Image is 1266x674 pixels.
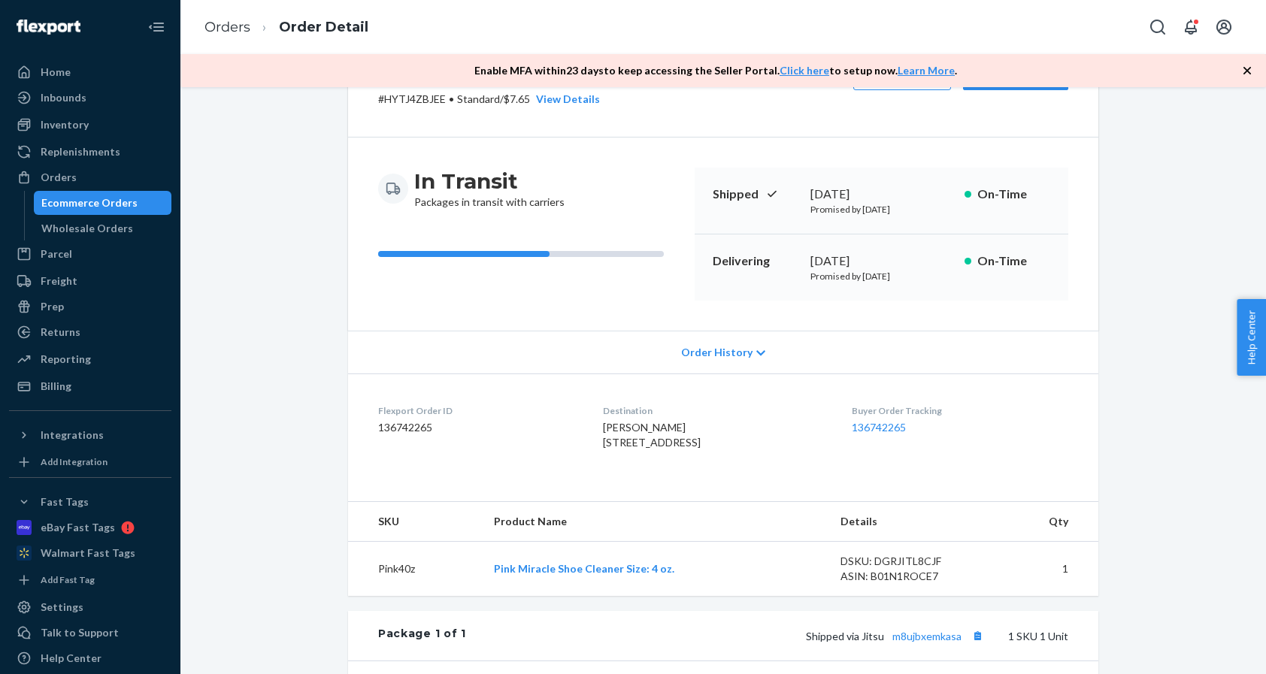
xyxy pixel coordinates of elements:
th: Details [828,502,994,542]
button: Fast Tags [9,490,171,514]
div: Replenishments [41,144,120,159]
button: Open Search Box [1143,12,1173,42]
a: Add Fast Tag [9,571,171,589]
a: Learn More [898,64,955,77]
a: Home [9,60,171,84]
span: Standard [457,92,500,105]
dt: Destination [603,404,827,417]
th: Product Name [482,502,828,542]
span: Order History [681,345,753,360]
div: Reporting [41,352,91,367]
div: Walmart Fast Tags [41,546,135,561]
div: eBay Fast Tags [41,520,115,535]
dt: Flexport Order ID [378,404,579,417]
button: View Details [530,92,600,107]
p: Enable MFA within 23 days to keep accessing the Seller Portal. to setup now. . [474,63,957,78]
a: Order Detail [279,19,368,35]
button: Open account menu [1209,12,1239,42]
div: Package 1 of 1 [378,626,466,645]
a: Inbounds [9,86,171,110]
div: [DATE] [810,186,953,203]
th: Qty [994,502,1098,542]
a: m8ujbxemkasa [892,630,962,642]
div: Ecommerce Orders [41,195,138,210]
div: Billing [41,379,71,394]
a: Wholesale Orders [34,216,172,240]
div: Wholesale Orders [41,221,133,236]
ol: breadcrumbs [192,5,380,50]
td: 1 [994,542,1098,597]
p: On-Time [977,186,1050,203]
img: Flexport logo [17,20,80,35]
p: Shipped [713,186,798,203]
div: Add Fast Tag [41,573,95,586]
a: Parcel [9,242,171,266]
a: Pink Miracle Shoe Cleaner Size: 4 oz. [494,562,674,575]
a: Orders [9,165,171,189]
a: Reporting [9,347,171,371]
div: Add Integration [41,455,108,468]
h3: In Transit [414,168,565,195]
div: Parcel [41,246,72,261]
div: Inbounds [41,90,86,105]
span: [PERSON_NAME] [STREET_ADDRESS] [603,421,701,449]
a: Prep [9,295,171,319]
a: Billing [9,374,171,398]
p: Promised by [DATE] [810,270,953,283]
div: Talk to Support [41,625,119,640]
a: 136742265 [852,421,906,434]
div: Orders [41,170,77,185]
div: Freight [41,274,77,289]
div: Inventory [41,117,89,132]
div: Integrations [41,428,104,443]
div: [DATE] [810,252,953,270]
div: DSKU: DGRJITL8CJF [840,554,982,569]
a: Freight [9,269,171,293]
dd: 136742265 [378,420,579,435]
button: Integrations [9,423,171,447]
span: • [449,92,454,105]
div: ASIN: B01N1ROCE7 [840,569,982,584]
button: Help Center [1237,299,1266,376]
a: Orders [204,19,250,35]
a: Replenishments [9,140,171,164]
div: Fast Tags [41,494,89,509]
a: eBay Fast Tags [9,515,171,540]
p: On-Time [977,252,1050,270]
div: Packages in transit with carriers [414,168,565,210]
div: Home [41,65,71,80]
div: Prep [41,299,64,314]
div: Settings [41,600,83,615]
button: Close Navigation [141,12,171,42]
dt: Buyer Order Tracking [852,404,1068,417]
td: Pink40z [348,542,482,597]
a: Walmart Fast Tags [9,541,171,565]
p: # HYTJ4ZBJEE / $7.65 [378,92,600,107]
p: Promised by [DATE] [810,203,953,216]
a: Help Center [9,646,171,670]
button: Open notifications [1176,12,1206,42]
th: SKU [348,502,482,542]
a: Inventory [9,113,171,137]
a: Click here [780,64,829,77]
button: Copy tracking number [968,626,987,645]
div: Help Center [41,651,101,666]
a: Settings [9,595,171,619]
a: Add Integration [9,453,171,471]
div: Returns [41,325,80,340]
a: Talk to Support [9,621,171,645]
a: Ecommerce Orders [34,191,172,215]
a: Returns [9,320,171,344]
p: Delivering [713,252,798,270]
div: 1 SKU 1 Unit [466,626,1068,645]
span: Shipped via Jitsu [806,630,987,642]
